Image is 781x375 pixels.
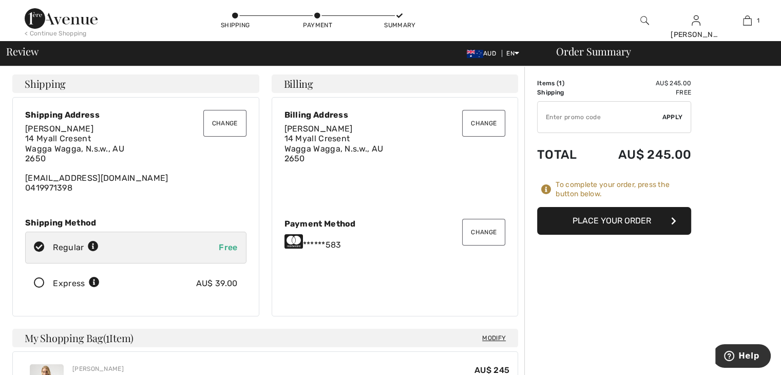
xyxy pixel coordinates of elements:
[384,21,415,30] div: Summary
[474,365,509,375] span: AU$ 245
[692,14,700,27] img: My Info
[544,46,775,57] div: Order Summary
[12,329,518,347] h4: My Shopping Bag
[72,364,293,373] div: [PERSON_NAME]
[25,8,98,29] img: 1ère Avenue
[103,331,134,345] span: ( Item)
[203,110,246,137] button: Change
[722,14,772,27] a: 1
[284,134,384,163] span: 14 Myall Cresent Wagga Wagga, N.s.w., AU 2650
[757,16,759,25] span: 1
[640,14,649,27] img: search the website
[467,50,483,58] img: Australian Dollar
[106,330,109,344] span: 1
[537,207,691,235] button: Place Your Order
[53,277,100,290] div: Express
[6,46,39,57] span: Review
[537,88,592,97] td: Shipping
[592,88,691,97] td: Free
[559,80,562,87] span: 1
[482,333,506,343] span: Modify
[537,137,592,172] td: Total
[220,21,251,30] div: Shipping
[25,134,124,163] span: 14 Myall Cresent Wagga Wagga, N.s.w., AU 2650
[219,242,237,252] span: Free
[462,219,505,246] button: Change
[537,79,592,88] td: Items ( )
[25,124,246,193] div: [EMAIL_ADDRESS][DOMAIN_NAME] 0419971398
[25,110,246,120] div: Shipping Address
[284,110,506,120] div: Billing Address
[506,50,519,57] span: EN
[662,113,683,122] span: Apply
[462,110,505,137] button: Change
[692,15,700,25] a: Sign In
[25,79,66,89] span: Shipping
[715,344,771,370] iframe: Opens a widget where you can find more information
[53,241,99,254] div: Regular
[556,180,691,199] div: To complete your order, press the button below.
[25,218,246,228] div: Shipping Method
[284,219,506,229] div: Payment Method
[538,102,662,133] input: Promo code
[467,50,500,57] span: AUD
[25,29,87,38] div: < Continue Shopping
[196,277,238,290] div: AU$ 39.00
[25,124,93,134] span: [PERSON_NAME]
[284,124,353,134] span: [PERSON_NAME]
[302,21,333,30] div: Payment
[284,79,313,89] span: Billing
[671,29,721,40] div: [PERSON_NAME]
[743,14,752,27] img: My Bag
[592,137,691,172] td: AU$ 245.00
[592,79,691,88] td: AU$ 245.00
